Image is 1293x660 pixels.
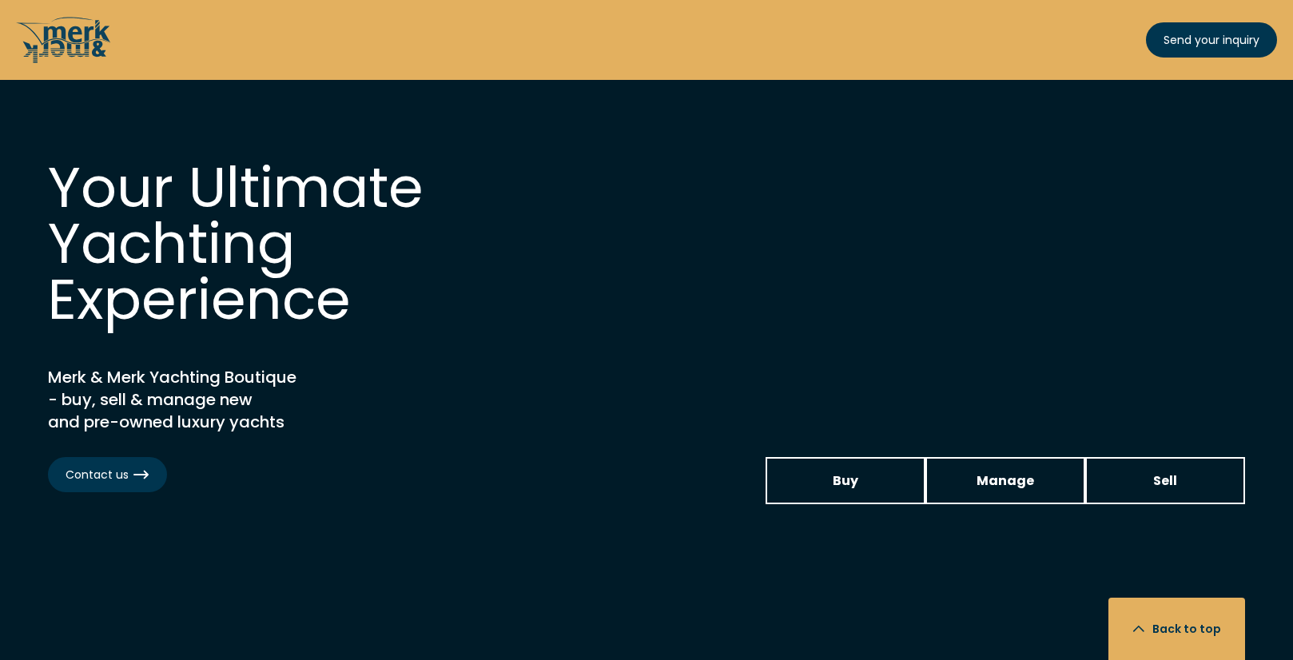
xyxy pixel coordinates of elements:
a: Contact us [48,457,167,492]
a: Buy [766,457,925,504]
h2: Merk & Merk Yachting Boutique - buy, sell & manage new and pre-owned luxury yachts [48,366,448,433]
span: Manage [977,471,1034,491]
span: Send your inquiry [1164,32,1259,49]
a: Sell [1085,457,1245,504]
a: Manage [925,457,1085,504]
button: Back to top [1108,598,1245,660]
span: Buy [833,471,858,491]
span: Sell [1153,471,1177,491]
h1: Your Ultimate Yachting Experience [48,160,527,328]
span: Contact us [66,467,149,483]
a: Send your inquiry [1146,22,1277,58]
